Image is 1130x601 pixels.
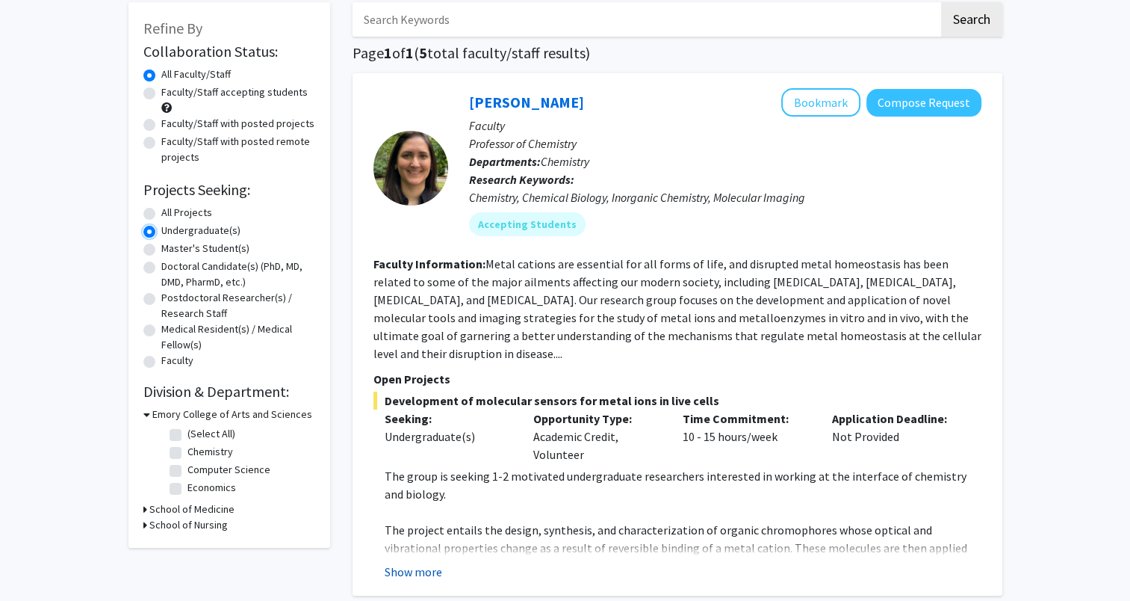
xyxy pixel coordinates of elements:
label: Faculty/Staff with posted projects [161,116,314,132]
div: 10 - 15 hours/week [671,410,821,463]
p: Time Commitment: [683,410,810,428]
h3: Emory College of Arts and Sciences [152,407,312,422]
p: Faculty [469,117,981,135]
label: (Select All) [187,426,235,442]
div: Chemistry, Chemical Biology, Inorganic Chemistry, Molecular Imaging [469,188,981,206]
span: Development of molecular sensors for metal ions in live cells [373,392,981,410]
b: Departments: [469,154,541,169]
label: Economics [187,480,236,496]
label: Master's Student(s) [161,241,249,256]
label: All Projects [161,205,212,221]
label: Faculty/Staff with posted remote projects [161,134,315,165]
b: Faculty Information: [373,256,485,271]
span: 1 [384,43,392,62]
button: Show more [385,563,442,581]
label: Doctoral Candidate(s) (PhD, MD, DMD, PharmD, etc.) [161,259,315,290]
iframe: Chat [11,534,63,590]
h2: Collaboration Status: [143,43,315,61]
h1: Page of ( total faculty/staff results) [353,44,1002,62]
div: Academic Credit, Volunteer [522,410,671,463]
div: Not Provided [821,410,970,463]
button: Compose Request to Daniela Buccella [866,89,981,117]
label: Undergraduate(s) [161,223,240,238]
p: Open Projects [373,370,981,388]
label: All Faculty/Staff [161,67,231,82]
input: Search Keywords [353,2,939,37]
p: Opportunity Type: [533,410,660,428]
span: Chemistry [541,154,589,169]
h2: Division & Department: [143,383,315,401]
label: Faculty [161,353,193,369]
p: Application Deadline: [832,410,959,428]
div: Undergraduate(s) [385,428,512,446]
label: Faculty/Staff accepting students [161,84,308,100]
span: Refine By [143,19,202,37]
span: 1 [406,43,414,62]
h3: School of Nursing [149,517,228,533]
label: Chemistry [187,444,233,460]
mat-chip: Accepting Students [469,212,586,236]
b: Research Keywords: [469,172,574,187]
label: Medical Resident(s) / Medical Fellow(s) [161,321,315,353]
h3: School of Medicine [149,502,235,517]
label: Computer Science [187,462,270,478]
h2: Projects Seeking: [143,181,315,199]
p: The group is seeking 1-2 motivated undergraduate researchers interested in working at the interfa... [385,467,981,503]
a: [PERSON_NAME] [469,93,584,111]
p: Seeking: [385,410,512,428]
p: Professor of Chemistry [469,135,981,152]
fg-read-more: Metal cations are essential for all forms of life, and disrupted metal homeostasis has been relat... [373,256,981,361]
button: Add Daniela Buccella to Bookmarks [781,88,860,117]
span: 5 [419,43,427,62]
button: Search [941,2,1002,37]
p: The project entails the design, synthesis, and characterization of organic chromophores whose opt... [385,521,981,593]
label: Postdoctoral Researcher(s) / Research Staff [161,290,315,321]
